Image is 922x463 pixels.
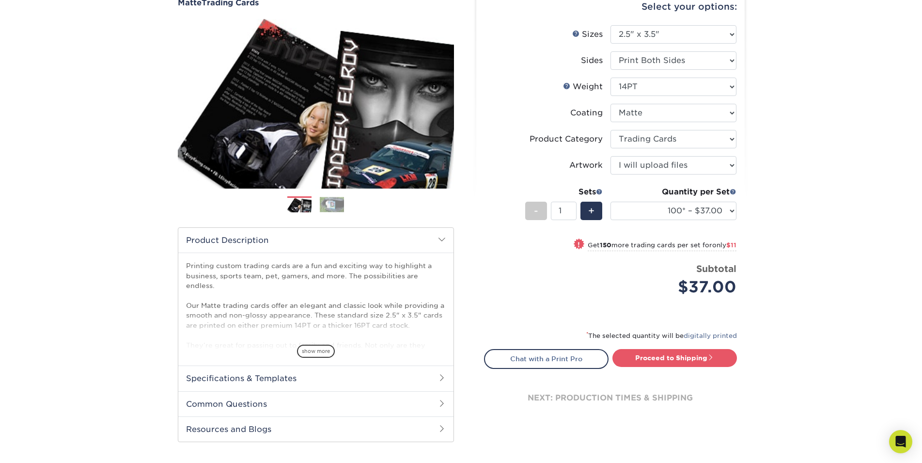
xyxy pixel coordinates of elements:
[588,204,594,218] span: +
[186,261,446,389] p: Printing custom trading cards are a fun and exciting way to highlight a business, sports team, pe...
[563,81,603,93] div: Weight
[287,197,312,214] img: Trading Cards 01
[600,241,611,249] strong: 150
[178,366,453,391] h2: Specifications & Templates
[178,391,453,416] h2: Common Questions
[586,332,737,339] small: The selected quantity will be
[178,416,453,442] h2: Resources and Blogs
[578,239,580,250] span: !
[320,197,344,212] img: Trading Cards 02
[297,345,335,358] span: show more
[581,55,603,66] div: Sides
[484,369,737,427] div: next: production times & shipping
[588,241,736,251] small: Get more trading cards per set for
[618,275,736,299] div: $37.00
[684,332,737,339] a: digitally printed
[572,29,603,40] div: Sizes
[889,430,912,453] div: Open Intercom Messenger
[484,349,609,368] a: Chat with a Print Pro
[178,228,453,253] h2: Product Description
[569,160,603,171] div: Artwork
[610,186,736,198] div: Quantity per Set
[696,263,736,274] strong: Subtotal
[570,107,603,119] div: Coating
[530,133,603,145] div: Product Category
[612,349,737,367] a: Proceed to Shipping
[712,241,736,249] span: only
[534,204,538,218] span: -
[525,186,603,198] div: Sets
[726,241,736,249] span: $11
[178,8,454,199] img: Matte 01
